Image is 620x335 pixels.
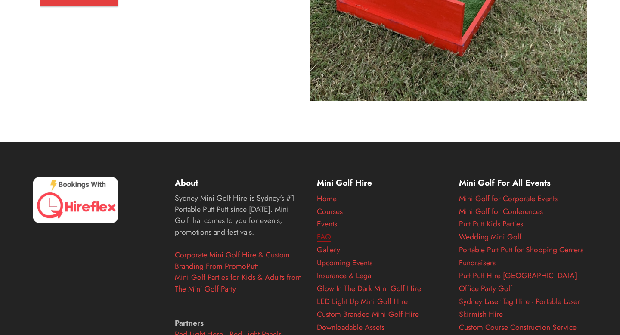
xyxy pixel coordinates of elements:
[317,283,421,294] a: Glow In The Dark Mini Golf Hire
[317,270,373,281] a: Insurance & Legal
[317,296,408,307] a: LED Light Up Mini Golf Hire
[317,206,343,217] a: Courses
[459,270,577,281] a: Putt Putt Hire [GEOGRAPHIC_DATA]
[317,193,337,204] a: Home
[459,177,551,189] strong: Mini Golf For All Events
[175,272,302,294] a: Mini Golf Parties for Kids & Adults from The Mini Golf Party
[175,249,290,272] a: Corporate Mini Golf Hire & Custom Branding From PromoPutt
[317,309,419,320] a: Custom Branded Mini Golf Hire
[459,193,558,204] a: Mini Golf for Corporate Events
[175,177,198,189] strong: About
[459,283,512,294] a: Office Party Golf
[33,177,118,223] img: HireFlex Booking System
[317,231,331,242] a: FAQ
[459,257,496,268] a: Fundraisers
[459,206,543,217] a: Mini Golf for Conferences
[317,257,372,268] a: Upcoming Events
[317,322,384,333] a: Downloadable Assets
[317,177,372,189] strong: Mini Golf Hire
[459,296,580,320] a: Sydney Laser Tag Hire - Portable Laser Skirmish Hire
[459,322,577,333] a: Custom Course Construction Service
[175,317,204,329] strong: Partners
[459,244,583,255] a: Portable Putt Putt for Shopping Centers
[317,218,337,230] a: Events
[459,231,521,242] a: Wedding Mini Golf
[317,244,340,255] a: Gallery
[459,218,523,230] a: Putt Putt Kids Parties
